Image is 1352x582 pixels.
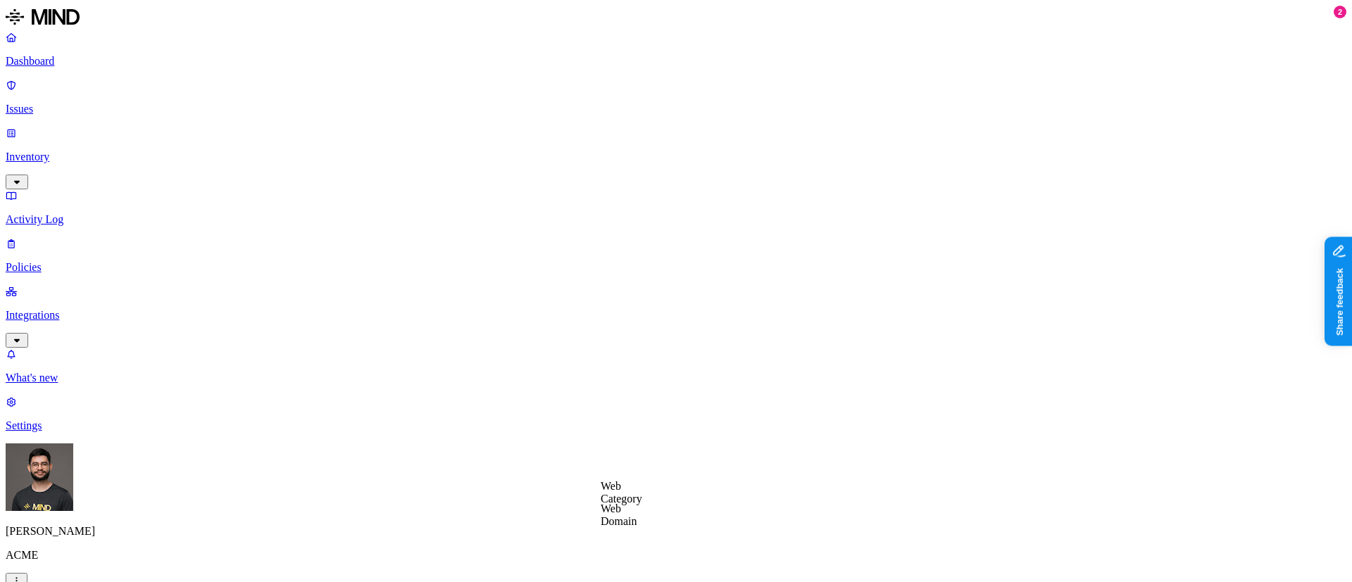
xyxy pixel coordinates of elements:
a: Dashboard [6,31,1346,68]
p: ACME [6,549,1346,562]
a: MIND [6,6,1346,31]
p: Dashboard [6,55,1346,68]
p: Issues [6,103,1346,115]
label: Web Category [601,480,642,505]
p: Activity Log [6,213,1346,226]
a: What's new [6,348,1346,384]
a: Settings [6,396,1346,432]
a: Inventory [6,127,1346,187]
p: Integrations [6,309,1346,322]
a: Policies [6,237,1346,274]
p: Settings [6,419,1346,432]
a: Issues [6,79,1346,115]
img: Guy Gofman [6,443,73,511]
label: Web Domain [601,502,637,527]
p: What's new [6,372,1346,384]
div: 2 [1334,6,1346,18]
p: Policies [6,261,1346,274]
img: MIND [6,6,80,28]
a: Activity Log [6,189,1346,226]
p: Inventory [6,151,1346,163]
a: Integrations [6,285,1346,346]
